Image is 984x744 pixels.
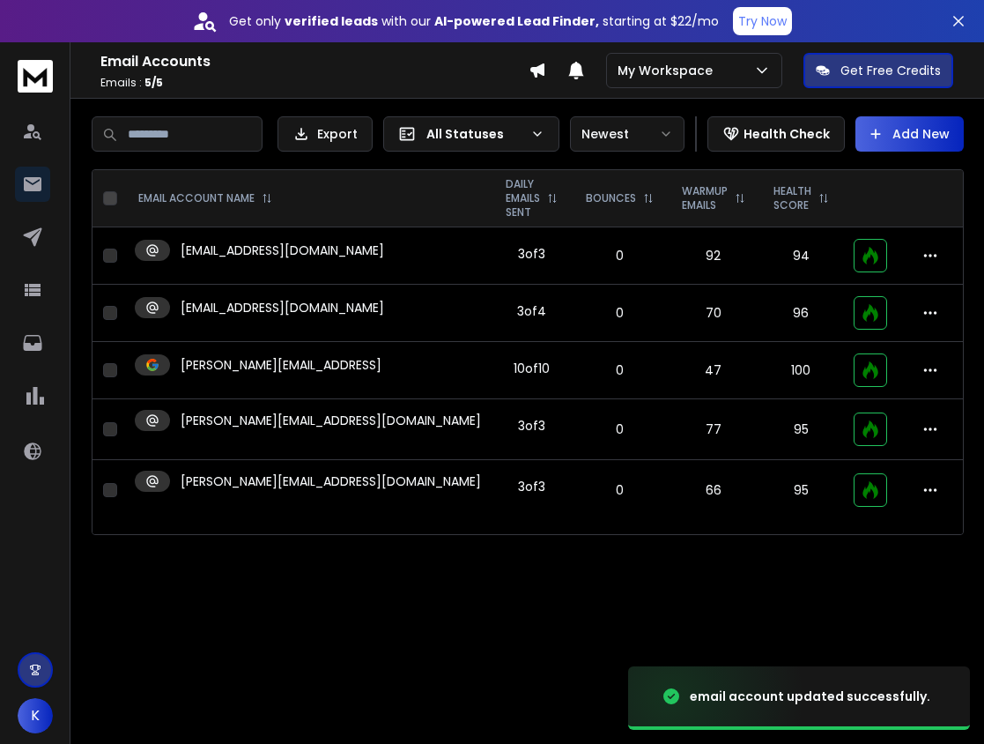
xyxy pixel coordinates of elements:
button: Newest [570,116,684,152]
p: HEALTH SCORE [773,184,811,212]
button: Add New [855,116,964,152]
td: 47 [668,342,759,399]
td: 96 [759,285,843,342]
p: Try Now [738,12,787,30]
strong: AI-powered Lead Finder, [434,12,599,30]
p: [PERSON_NAME][EMAIL_ADDRESS] [181,356,381,374]
p: [EMAIL_ADDRESS][DOMAIN_NAME] [181,242,384,259]
p: All Statuses [426,125,523,143]
div: 3 of 4 [517,302,546,320]
p: Health Check [744,125,830,143]
p: 0 [582,481,657,499]
td: 92 [668,227,759,285]
td: 94 [759,227,843,285]
td: 95 [759,399,843,460]
p: DAILY EMAILS SENT [506,177,540,219]
td: 70 [668,285,759,342]
p: WARMUP EMAILS [682,184,728,212]
p: Get only with our starting at $22/mo [229,12,719,30]
p: 0 [582,304,657,322]
td: 95 [759,460,843,521]
p: 0 [582,420,657,438]
p: [PERSON_NAME][EMAIL_ADDRESS][DOMAIN_NAME] [181,472,481,490]
h1: Email Accounts [100,51,529,72]
button: K [18,698,53,733]
strong: verified leads [285,12,378,30]
p: [PERSON_NAME][EMAIL_ADDRESS][DOMAIN_NAME] [181,412,481,429]
div: EMAIL ACCOUNT NAME [138,191,272,205]
span: 5 / 5 [144,75,163,90]
td: 66 [668,460,759,521]
div: 3 of 3 [518,417,545,435]
button: Health Check [707,116,845,152]
button: Try Now [733,7,792,35]
td: 100 [759,342,843,399]
td: 77 [668,399,759,460]
p: Emails : [100,76,529,90]
div: email account updated successfully. [690,688,930,705]
button: Export [277,116,373,152]
p: BOUNCES [586,191,636,205]
p: 0 [582,247,657,264]
div: 3 of 3 [518,245,545,263]
p: My Workspace [618,62,720,79]
div: 10 of 10 [514,360,550,377]
button: Get Free Credits [803,53,953,88]
p: 0 [582,361,657,379]
p: [EMAIL_ADDRESS][DOMAIN_NAME] [181,299,384,316]
img: logo [18,60,53,93]
div: 3 of 3 [518,478,545,495]
p: Get Free Credits [840,62,941,79]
